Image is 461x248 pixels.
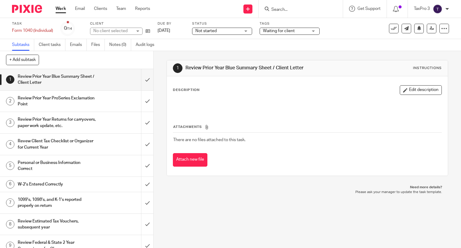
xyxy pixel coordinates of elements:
[173,63,182,73] div: 1
[18,180,96,189] h1: W-2's Entered Correctly
[56,6,66,12] a: Work
[6,198,14,207] div: 7
[6,75,14,84] div: 1
[185,65,320,71] h1: Review Prior Year Blue Summary Sheet / Client Letter
[141,112,153,133] div: Mark as done
[135,6,150,12] a: Reports
[141,192,153,213] div: Mark as done
[136,39,159,51] a: Audit logs
[18,94,96,109] h1: Review Prior Year ProSeries Exclamation Point
[91,39,105,51] a: Files
[70,39,87,51] a: Emails
[433,4,442,14] img: svg%3E
[173,125,202,129] span: Attachments
[263,29,295,33] span: Waiting for client
[64,25,72,32] div: 0
[414,6,430,12] p: TaxPro 3
[173,138,246,142] span: There are no files attached to this task.
[18,217,96,232] h1: Review Estimated Tax Vouchers, subsequent year
[141,177,153,192] div: Mark as done
[141,214,153,235] div: Mark as done
[141,134,153,155] div: Mark as done
[12,39,34,51] a: Subtasks
[90,21,150,26] label: Client
[12,5,42,13] img: Pixie
[18,195,96,210] h1: 1099's, 1098's, and K-1's reported properly on return
[141,69,153,90] div: Mark as done
[413,66,442,71] div: Instructions
[173,153,207,167] button: Attach new file
[67,27,72,30] small: /14
[6,180,14,189] div: 6
[414,24,424,33] button: Snooze task
[94,6,107,12] a: Clients
[6,97,14,105] div: 2
[18,72,96,87] h1: Review Prior Year Blue Summary Sheet / Client Letter
[141,155,153,177] div: Mark as done
[427,24,436,33] a: Reassign task
[192,21,252,26] label: Status
[357,7,381,11] span: Get Support
[195,29,217,33] span: Not started
[173,88,200,92] p: Description
[116,6,126,12] a: Team
[18,115,96,130] h1: Review Prior Year Returns for carryovers, paper work update, etc.
[158,29,170,33] span: [DATE]
[6,119,14,127] div: 3
[173,185,442,190] p: Need more details?
[39,39,65,51] a: Client tasks
[18,137,96,152] h1: Revew Client Tax Checklist or Organizer for Current Year
[6,162,14,170] div: 5
[75,6,85,12] a: Email
[173,190,442,195] p: Please ask your manager to update the task template.
[158,21,185,26] label: Due by
[12,28,53,34] div: Form 1040 (Individual)
[18,158,96,174] h1: Personal or Business Information Correct
[93,28,132,34] div: No client selected
[141,91,153,112] div: Mark as done
[6,140,14,149] div: 4
[6,55,39,65] button: + Add subtask
[402,24,411,33] a: Send new email to Debold, Gerard J. &amp; Rosanne
[271,7,325,13] input: Search
[400,85,442,95] button: Edit description
[6,220,14,228] div: 8
[260,21,320,26] label: Tags
[146,29,150,33] i: Open client page
[12,21,53,26] label: Task
[109,39,131,51] a: Notes (0)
